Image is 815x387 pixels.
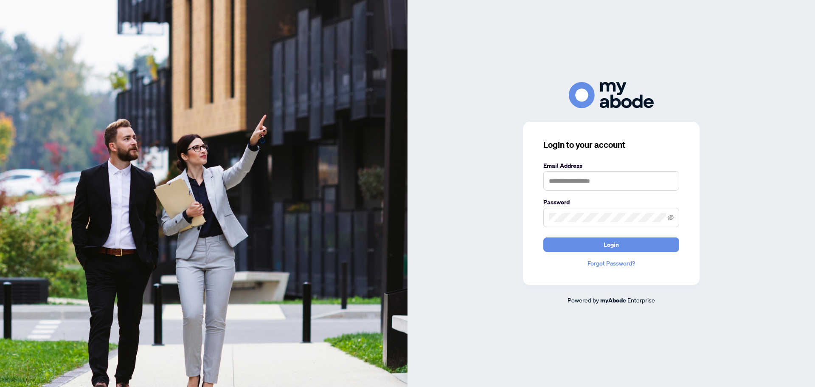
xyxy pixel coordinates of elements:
[543,259,679,268] a: Forgot Password?
[543,237,679,252] button: Login
[568,296,599,304] span: Powered by
[604,238,619,251] span: Login
[600,296,626,305] a: myAbode
[543,139,679,151] h3: Login to your account
[543,198,679,207] label: Password
[668,215,674,220] span: eye-invisible
[627,296,655,304] span: Enterprise
[569,82,654,108] img: ma-logo
[543,161,679,170] label: Email Address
